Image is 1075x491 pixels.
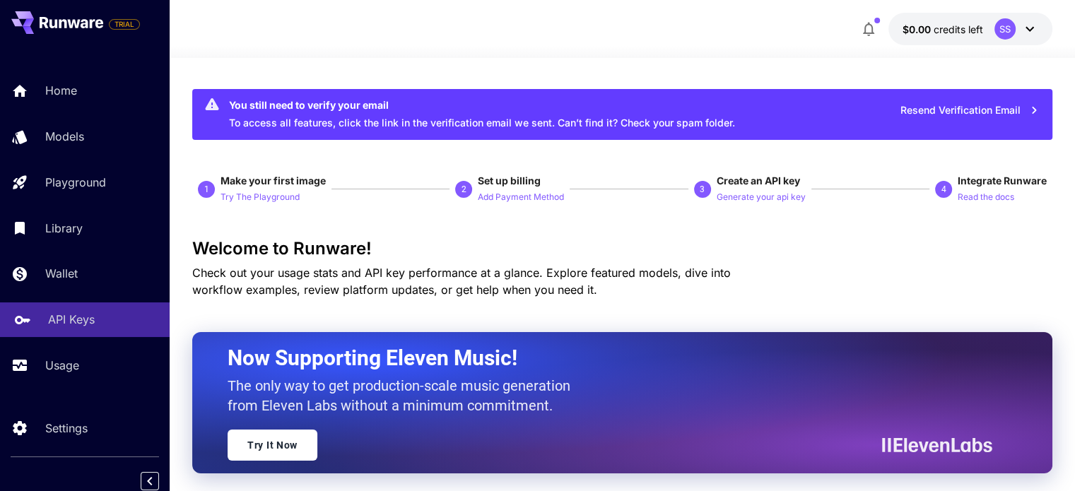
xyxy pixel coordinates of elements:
[941,183,946,196] p: 4
[958,191,1014,204] p: Read the docs
[228,376,581,415] p: The only way to get production-scale music generation from Eleven Labs without a minimum commitment.
[141,472,159,490] button: Collapse sidebar
[958,174,1047,187] span: Integrate Runware
[717,174,800,187] span: Create an API key
[888,13,1052,45] button: $0.00SS
[229,93,735,136] div: To access all features, click the link in the verification email we sent. Can’t find it? Check yo...
[994,18,1016,40] div: SS
[228,430,317,461] a: Try It Now
[45,128,84,145] p: Models
[204,183,209,196] p: 1
[45,174,106,191] p: Playground
[903,23,934,35] span: $0.00
[903,22,983,37] div: $0.00
[48,311,95,328] p: API Keys
[700,183,705,196] p: 3
[45,357,79,374] p: Usage
[478,191,564,204] p: Add Payment Method
[109,16,140,32] span: Add your payment card to enable full platform functionality.
[462,183,466,196] p: 2
[228,345,982,372] h2: Now Supporting Eleven Music!
[478,174,541,187] span: Set up billing
[221,188,300,205] button: Try The Playground
[45,82,77,99] p: Home
[717,191,806,204] p: Generate your api key
[45,420,88,437] p: Settings
[221,191,300,204] p: Try The Playground
[478,188,564,205] button: Add Payment Method
[717,188,806,205] button: Generate your api key
[893,96,1047,125] button: Resend Verification Email
[45,265,78,282] p: Wallet
[110,19,139,30] span: TRIAL
[229,97,735,112] div: You still need to verify your email
[934,23,983,35] span: credits left
[45,220,83,237] p: Library
[221,174,326,187] span: Make your first image
[192,266,731,297] span: Check out your usage stats and API key performance at a glance. Explore featured models, dive int...
[192,239,1052,259] h3: Welcome to Runware!
[958,188,1014,205] button: Read the docs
